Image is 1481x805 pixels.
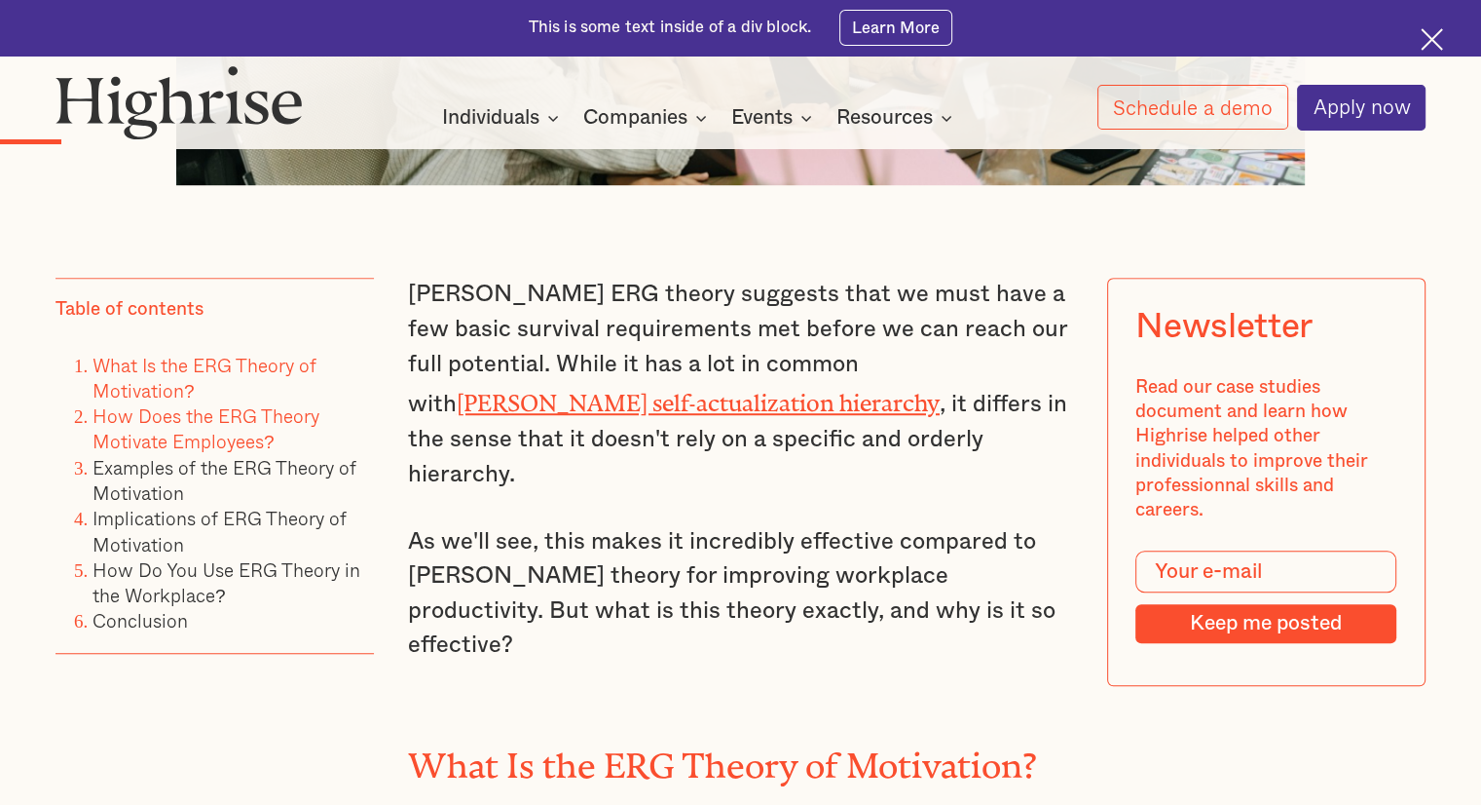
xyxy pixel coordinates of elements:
[442,106,539,130] div: Individuals
[731,106,818,130] div: Events
[457,390,940,404] a: [PERSON_NAME] self-actualization hierarchy
[442,106,565,130] div: Individuals
[1297,85,1425,131] a: Apply now
[583,106,713,130] div: Companies
[93,453,356,507] a: Examples of the ERG Theory of Motivation
[93,351,316,404] a: What Is the ERG Theory of Motivation?
[583,106,687,130] div: Companies
[93,606,188,634] a: Conclusion
[1136,604,1397,643] input: Keep me posted
[1136,551,1397,593] input: Your e-mail
[731,106,793,130] div: Events
[529,17,812,39] div: This is some text inside of a div block.
[836,106,958,130] div: Resources
[408,525,1073,665] p: As we'll see, this makes it incredibly effective compared to [PERSON_NAME] theory for improving w...
[1097,85,1288,130] a: Schedule a demo
[56,65,303,140] img: Highrise logo
[1136,375,1397,523] div: Read our case studies document and learn how Highrise helped other individuals to improve their p...
[408,278,1073,492] p: [PERSON_NAME] ERG theory suggests that we must have a few basic survival requirements met before ...
[93,402,319,455] a: How Does the ERG Theory Motivate Employees?
[1136,551,1397,643] form: Modal Form
[408,738,1073,777] h2: What Is the ERG Theory of Motivation?
[56,297,204,322] div: Table of contents
[839,10,953,45] a: Learn More
[93,504,347,557] a: Implications of ERG Theory of Motivation
[1421,28,1443,51] img: Cross icon
[93,556,360,609] a: How Do You Use ERG Theory in the Workplace?
[836,106,933,130] div: Resources
[1136,307,1313,347] div: Newsletter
